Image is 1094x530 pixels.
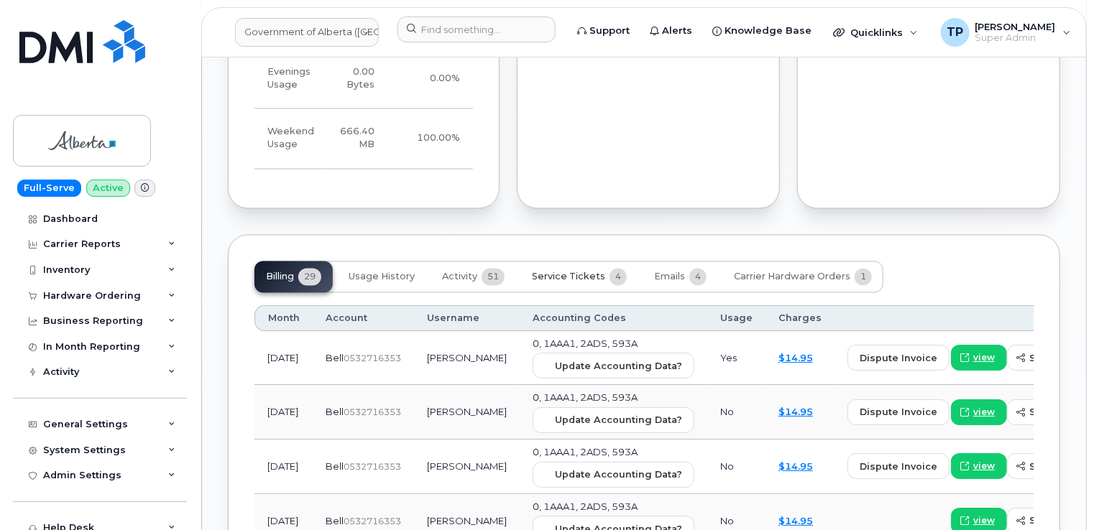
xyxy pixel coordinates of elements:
[344,462,401,473] span: 0532716353
[778,353,813,364] a: $14.95
[847,454,950,480] button: dispute invoice
[397,17,556,42] input: Find something...
[326,406,344,418] span: Bell
[555,360,682,373] span: Update Accounting Data?
[947,24,963,41] span: TP
[533,408,694,434] button: Update Accounting Data?
[1029,352,1083,366] span: send copy
[520,306,707,332] th: Accounting Codes
[313,306,414,332] th: Account
[734,271,850,283] span: Carrier Hardware Orders
[414,306,520,332] th: Username
[533,353,694,379] button: Update Accounting Data?
[823,18,928,47] div: Quicklinks
[414,332,520,386] td: [PERSON_NAME]
[951,454,1007,480] a: view
[533,501,638,513] span: 0, 1AAA1, 2ADS, 593A
[973,460,995,473] span: view
[254,109,473,169] tr: Friday from 6:00pm to Monday 8:00am
[855,269,872,286] span: 1
[847,345,950,371] button: dispute invoice
[702,17,822,45] a: Knowledge Base
[778,516,813,527] a: $14.95
[254,386,313,440] td: [DATE]
[973,352,995,365] span: view
[707,306,766,332] th: Usage
[931,18,1081,47] div: Tyler Pollock
[555,468,682,482] span: Update Accounting Data?
[973,406,995,419] span: view
[442,271,477,283] span: Activity
[1029,514,1083,528] span: send copy
[973,515,995,528] span: view
[567,17,640,45] a: Support
[778,406,813,418] a: $14.95
[1029,460,1083,474] span: send copy
[414,440,520,495] td: [PERSON_NAME]
[254,50,473,110] tr: Weekdays from 6:00pm to 8:00am
[951,400,1007,426] a: view
[610,269,627,286] span: 4
[254,109,327,169] td: Weekend Usage
[387,109,473,169] td: 100.00%
[482,269,505,286] span: 51
[326,353,344,364] span: Bell
[235,18,379,47] a: Government of Alberta (GOA)
[533,462,694,488] button: Update Accounting Data?
[555,414,682,427] span: Update Accounting Data?
[951,345,1007,371] a: view
[254,332,313,386] td: [DATE]
[327,109,387,169] td: 666.40 MB
[707,386,766,440] td: No
[344,516,401,527] span: 0532716353
[589,24,630,38] span: Support
[532,271,605,283] span: Service Tickets
[414,386,520,440] td: [PERSON_NAME]
[533,338,638,350] span: 0, 1AAA1, 2ADS, 593A
[326,461,344,473] span: Bell
[254,50,327,110] td: Evenings Usage
[707,440,766,495] td: No
[850,27,903,38] span: Quicklinks
[975,32,1056,44] span: Super Admin
[860,406,937,419] span: dispute invoice
[725,24,812,38] span: Knowledge Base
[689,269,707,286] span: 4
[326,516,344,527] span: Bell
[847,400,950,426] button: dispute invoice
[349,271,415,283] span: Usage History
[975,21,1056,32] span: [PERSON_NAME]
[387,50,473,110] td: 0.00%
[254,306,313,332] th: Month
[860,460,937,474] span: dispute invoice
[640,17,702,45] a: Alerts
[254,440,313,495] td: [DATE]
[707,332,766,386] td: Yes
[533,447,638,458] span: 0, 1AAA1, 2ADS, 593A
[1029,406,1083,419] span: send copy
[533,392,638,404] span: 0, 1AAA1, 2ADS, 593A
[766,306,835,332] th: Charges
[327,50,387,110] td: 0.00 Bytes
[860,352,937,366] span: dispute invoice
[778,461,813,473] a: $14.95
[662,24,692,38] span: Alerts
[344,353,401,364] span: 0532716353
[344,407,401,418] span: 0532716353
[654,271,685,283] span: Emails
